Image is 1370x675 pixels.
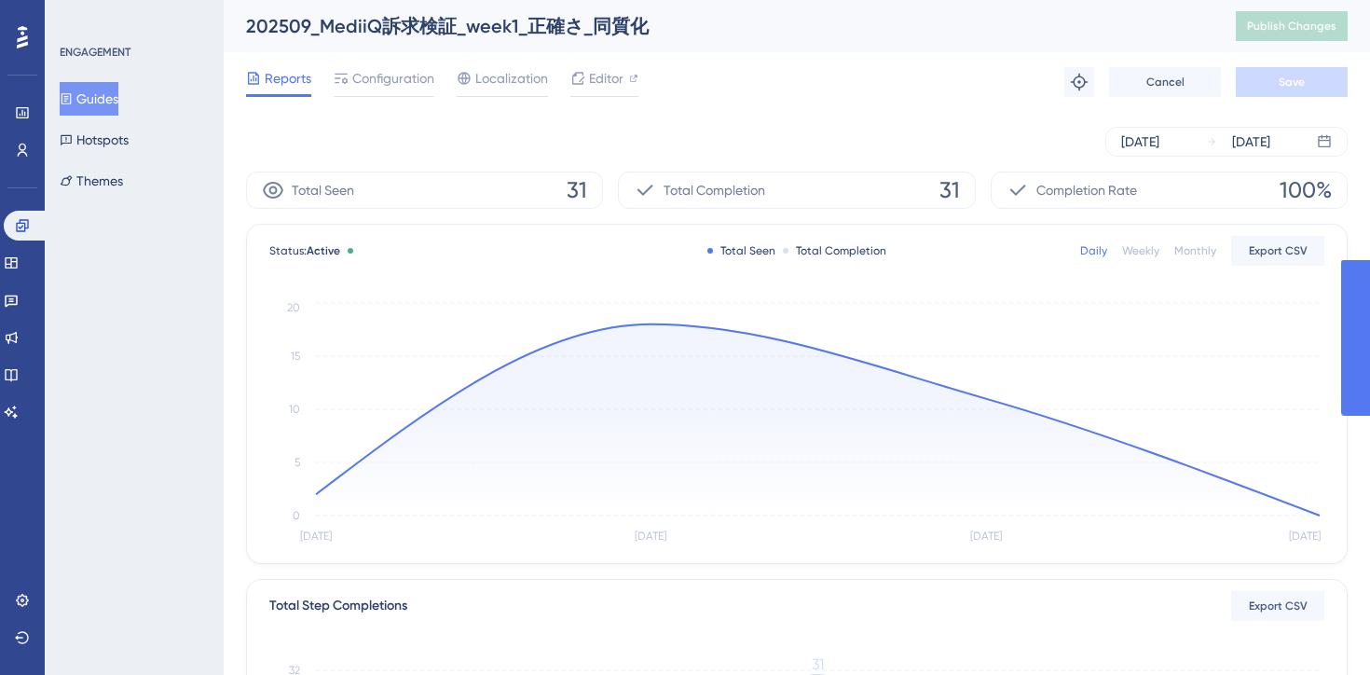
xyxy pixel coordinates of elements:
[60,164,123,198] button: Themes
[352,67,434,90] span: Configuration
[295,456,300,469] tspan: 5
[1121,131,1159,153] div: [DATE]
[269,243,340,258] span: Status:
[287,301,300,314] tspan: 20
[1109,67,1221,97] button: Cancel
[292,179,354,201] span: Total Seen
[1289,530,1321,543] tspan: [DATE]
[939,175,960,205] span: 31
[289,403,300,416] tspan: 10
[269,595,407,617] div: Total Step Completions
[265,67,311,90] span: Reports
[1279,75,1305,90] span: Save
[60,82,118,116] button: Guides
[300,530,332,543] tspan: [DATE]
[246,13,1189,39] div: 202509_MediiQ訴求検証_week1_正確さ_同質化
[1249,599,1308,613] span: Export CSV
[783,243,886,258] div: Total Completion
[1231,591,1324,621] button: Export CSV
[1080,243,1107,258] div: Daily
[1292,601,1348,657] iframe: UserGuiding AI Assistant Launcher
[60,45,130,60] div: ENGAGEMENT
[1174,243,1216,258] div: Monthly
[1236,11,1348,41] button: Publish Changes
[567,175,587,205] span: 31
[1231,236,1324,266] button: Export CSV
[589,67,623,90] span: Editor
[1247,19,1336,34] span: Publish Changes
[664,179,765,201] span: Total Completion
[1236,67,1348,97] button: Save
[635,530,666,543] tspan: [DATE]
[970,530,1002,543] tspan: [DATE]
[475,67,548,90] span: Localization
[1146,75,1185,90] span: Cancel
[812,655,824,673] tspan: 31
[1232,131,1270,153] div: [DATE]
[291,350,300,363] tspan: 15
[1280,175,1332,205] span: 100%
[60,123,129,157] button: Hotspots
[707,243,775,258] div: Total Seen
[293,509,300,522] tspan: 0
[1036,179,1137,201] span: Completion Rate
[307,244,340,257] span: Active
[1122,243,1159,258] div: Weekly
[1249,243,1308,258] span: Export CSV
